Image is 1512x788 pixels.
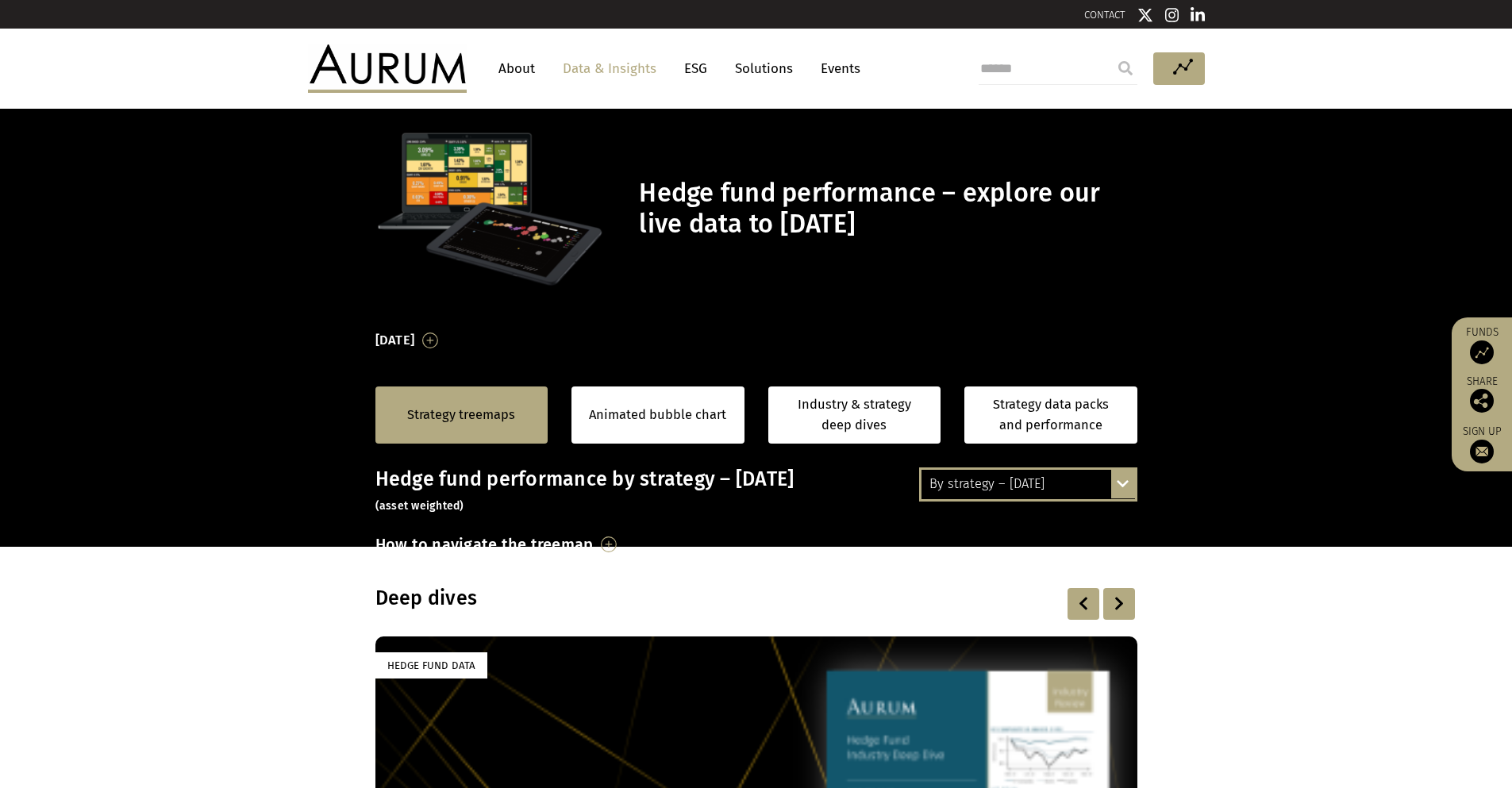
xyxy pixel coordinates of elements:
a: Strategy treemaps [407,405,515,425]
h1: Hedge fund performance – explore our live data to [DATE] [639,178,1133,240]
img: Instagram icon [1165,7,1179,23]
a: CONTACT [1084,9,1125,21]
img: Share this post [1470,389,1494,413]
a: Solutions [727,54,801,83]
img: Aurum [308,44,467,92]
h3: [DATE] [375,329,415,352]
a: Data & Insights [555,54,664,83]
a: Industry & strategy deep dives [768,386,941,444]
a: Funds [1460,325,1504,364]
a: Animated bubble chart [589,405,726,425]
img: Linkedin icon [1191,7,1205,23]
a: ESG [676,54,715,83]
a: Strategy data packs and performance [964,386,1137,444]
h3: Deep dives [375,586,933,610]
img: Twitter icon [1137,7,1153,23]
h3: Hedge fund performance by strategy – [DATE] [375,467,1137,515]
input: Submit [1110,52,1141,84]
div: By strategy – [DATE] [921,470,1135,498]
a: Sign up [1460,425,1504,463]
a: About [491,54,543,83]
img: Access Funds [1470,340,1494,364]
img: Sign up to our newsletter [1470,440,1494,463]
div: Hedge Fund Data [375,652,487,678]
a: Events [813,54,860,83]
h3: How to navigate the treemap [375,531,594,558]
div: Share [1460,376,1504,413]
small: (asset weighted) [375,499,464,513]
